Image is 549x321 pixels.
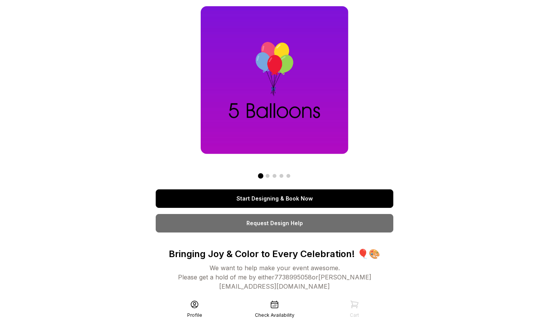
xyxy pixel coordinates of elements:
a: 7738995058 [274,273,312,281]
p: Bringing Joy & Color to Every Celebration! 🎈🎨 [156,248,393,260]
div: We want to help make your event awesome. Please get a hold of me by either or [156,263,393,291]
div: Profile [187,312,202,318]
div: Cart [350,312,359,318]
a: Start Designing & Book Now [156,189,393,208]
div: Check Availability [255,312,294,318]
a: Request Design Help [156,214,393,232]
